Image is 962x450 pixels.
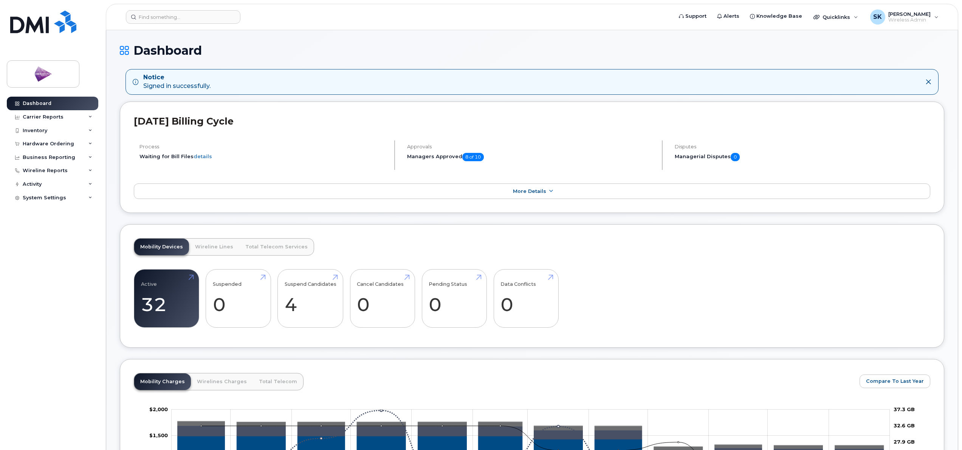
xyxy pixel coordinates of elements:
span: More Details [513,188,546,194]
li: Waiting for Bill Files [139,153,388,160]
a: Pending Status 0 [429,274,480,324]
a: Suspended 0 [213,274,264,324]
h1: Dashboard [120,44,944,57]
h2: [DATE] Billing Cycle [134,116,930,127]
tspan: $2,000 [149,406,168,412]
a: Cancel Candidates 0 [357,274,408,324]
a: details [194,153,212,159]
span: 8 of 10 [462,153,484,161]
span: Compare To Last Year [866,378,924,385]
h4: Approvals [407,144,655,149]
a: Total Telecom [253,373,303,390]
h5: Managerial Disputes [675,153,930,161]
h5: Managers Approved [407,153,655,161]
tspan: 37.3 GB [894,406,915,412]
a: Total Telecom Services [239,239,314,255]
g: $0 [149,432,168,438]
a: Wireline Lines [189,239,239,255]
a: Mobility Devices [134,239,189,255]
a: Mobility Charges [134,373,191,390]
h4: Disputes [675,144,930,149]
button: Compare To Last Year [860,374,930,388]
g: $0 [149,406,168,412]
strong: Notice [143,73,211,82]
div: Signed in successfully. [143,73,211,91]
a: Active 32 [141,274,192,324]
a: Suspend Candidates 4 [285,274,336,324]
span: 0 [731,153,740,161]
g: GST [178,421,884,450]
tspan: 32.6 GB [894,422,915,428]
a: Data Conflicts 0 [500,274,551,324]
h4: Process [139,144,388,149]
tspan: $1,500 [149,432,168,438]
a: Wirelines Charges [191,373,253,390]
tspan: 27.9 GB [894,439,915,445]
